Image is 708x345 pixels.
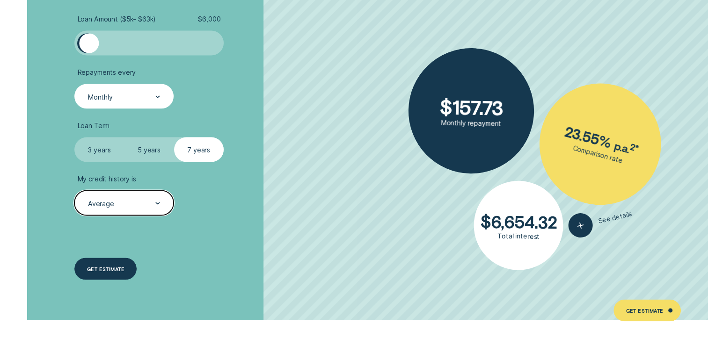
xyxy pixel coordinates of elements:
[74,137,124,162] label: 3 years
[87,266,124,271] div: Get estimate
[78,174,136,183] span: My credit history is
[598,209,633,225] span: See details
[88,93,113,101] div: Monthly
[566,201,635,240] button: See details
[198,14,220,23] span: $ 6,000
[613,299,681,322] a: Get Estimate
[124,137,174,162] label: 5 years
[88,199,114,208] div: Average
[74,258,137,280] a: Get estimate
[78,121,110,129] span: Loan Term
[78,14,156,23] span: Loan Amount ( $5k - $63k )
[78,68,136,76] span: Repayments every
[174,137,224,162] label: 7 years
